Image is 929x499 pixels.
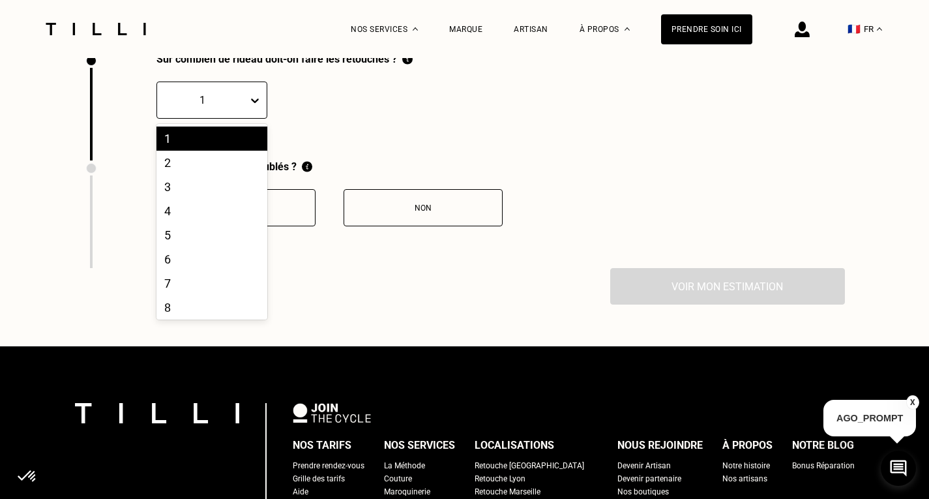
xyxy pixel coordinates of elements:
a: Artisan [514,25,548,34]
div: Nous rejoindre [617,436,703,455]
div: 8 [156,295,267,320]
a: Maroquinerie [384,485,430,498]
div: Ce sont des rideaux doublés ? [156,160,503,173]
button: X [906,395,919,410]
a: Bonus Réparation [792,459,855,472]
a: Aide [293,485,308,498]
div: 5 [156,223,267,247]
a: Marque [449,25,482,34]
div: 7 [156,271,267,295]
button: Non [344,189,503,226]
img: logo Join The Cycle [293,403,371,423]
a: Devenir partenaire [617,472,681,485]
div: À propos [722,436,773,455]
div: 2 [156,151,267,175]
a: Notre histoire [722,459,770,472]
a: Nos boutiques [617,485,669,498]
img: icône connexion [795,22,810,37]
img: logo Tilli [75,403,239,423]
div: Localisations [475,436,554,455]
div: 3 [156,175,267,199]
img: Qu'est ce qu'une doublure ? [302,160,312,173]
a: La Méthode [384,459,425,472]
div: 1 [156,127,267,151]
div: Notre blog [792,436,854,455]
span: 🇫🇷 [848,23,861,35]
a: Retouche [GEOGRAPHIC_DATA] [475,459,584,472]
a: Devenir Artisan [617,459,671,472]
div: Non [351,204,495,213]
div: Nos services [384,436,455,455]
a: Retouche Lyon [475,472,525,485]
a: Prendre soin ici [661,14,752,44]
div: Nos tarifs [293,436,351,455]
a: Couture [384,472,412,485]
img: Logo du service de couturière Tilli [41,23,151,35]
div: 6 [156,247,267,271]
a: Grille des tarifs [293,472,345,485]
img: Menu déroulant [413,27,418,31]
img: Menu déroulant à propos [625,27,630,31]
p: AGO_PROMPT [823,400,916,436]
div: 4 [156,199,267,223]
a: Retouche Marseille [475,485,540,498]
img: Comment compter le nombre de rideaux ? [402,53,413,65]
img: menu déroulant [877,27,882,31]
div: Sur combien de rideau doit-on faire les retouches ? [156,53,413,65]
a: Nos artisans [722,472,767,485]
a: Prendre rendez-vous [293,459,364,472]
